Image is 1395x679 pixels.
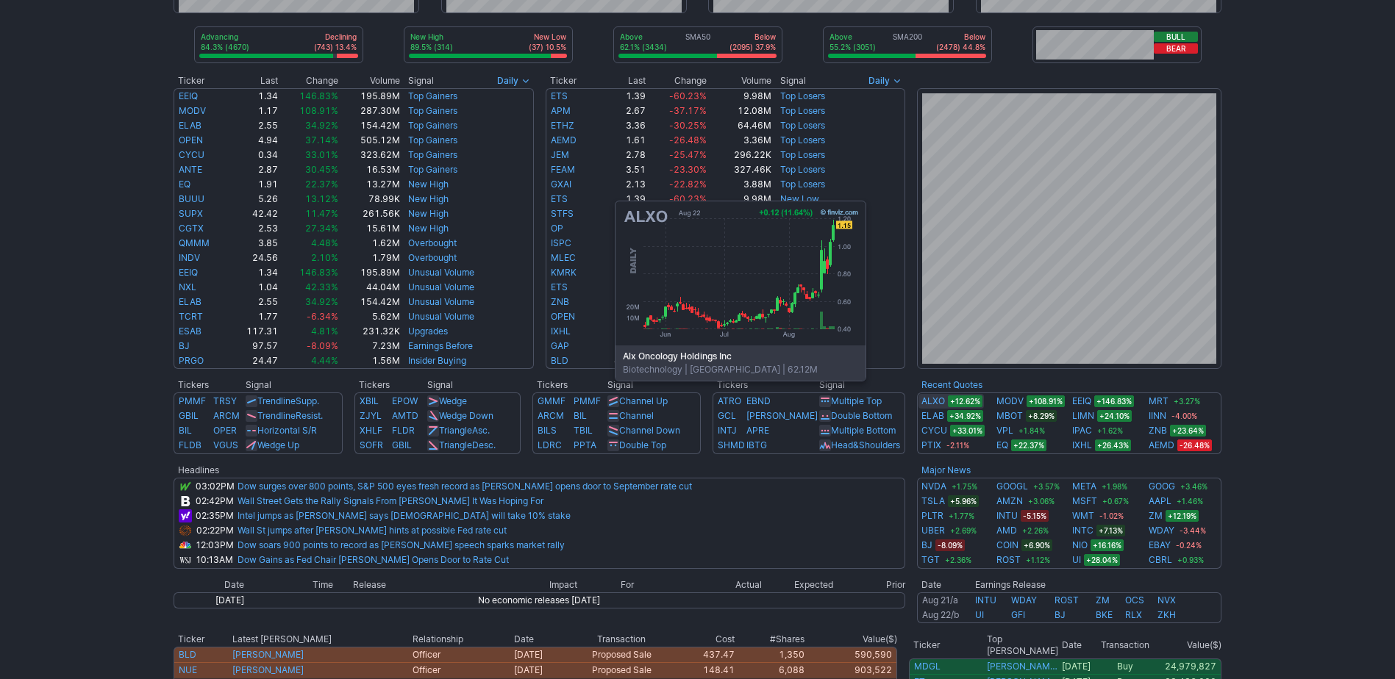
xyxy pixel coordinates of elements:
[339,295,401,309] td: 154.42M
[595,206,647,221] td: 0.15
[305,193,338,204] span: 13.12%
[996,409,1023,423] a: MBOT
[1072,553,1081,567] a: UI
[360,425,382,436] a: XHLF
[179,425,192,436] a: BIL
[595,133,647,148] td: 1.61
[621,207,860,339] img: chart.ashx
[408,223,449,234] a: New High
[620,32,667,42] p: Above
[408,105,457,116] a: Top Gainers
[669,90,707,101] span: -60.23%
[339,88,401,104] td: 195.89M
[408,340,473,351] a: Earnings Before
[669,179,707,190] span: -22.82%
[229,118,279,133] td: 2.55
[595,104,647,118] td: 2.67
[1149,409,1166,423] a: IINN
[780,75,806,87] span: Signal
[718,410,736,421] a: GCL
[1149,553,1172,567] a: CBRL
[595,88,647,104] td: 1.39
[229,88,279,104] td: 1.34
[551,281,568,292] a: ETS
[339,148,401,162] td: 323.62M
[1072,394,1091,409] a: EEIQ
[257,395,296,406] span: Trendline
[279,73,340,88] th: Change
[780,193,819,204] a: New Low
[305,208,338,219] span: 11.47%
[179,237,210,248] a: QMMM
[339,192,401,206] td: 78.99K
[829,32,876,42] p: Above
[1055,609,1066,620] a: BJ
[179,134,203,145] a: OPEN
[595,73,647,88] th: Last
[408,75,434,87] span: Signal
[1149,494,1171,509] a: AAPL
[921,394,945,409] a: ALXO
[257,425,317,436] a: Horizontal S/R
[669,134,707,145] span: -26.48%
[538,410,564,421] a: ARCM
[780,179,825,190] a: Top Losers
[669,105,707,116] span: -37.17%
[707,177,772,192] td: 3.88M
[619,425,680,436] a: Channel Down
[922,594,958,606] a: Aug 21/a
[392,439,412,450] a: GBIL
[718,425,737,436] a: INTJ
[1154,32,1198,42] button: Bull
[529,32,566,42] p: New Low
[1149,479,1175,494] a: GOOG
[339,73,401,88] th: Volume
[439,410,493,421] a: Wedge Down
[996,438,1008,453] a: EQ
[829,42,876,52] p: 55.2% (3051)
[1125,594,1144,606] a: OCS
[780,134,825,145] a: Top Losers
[439,425,490,436] a: TriangleAsc.
[996,479,1028,494] a: GOOGL
[538,439,562,450] a: LDRC
[996,553,1021,567] a: ROST
[408,120,457,131] a: Top Gainers
[921,464,971,475] a: Major News
[493,73,534,88] button: Signals interval
[1011,594,1037,606] a: WDAY
[551,252,576,263] a: MLEC
[339,309,401,324] td: 5.62M
[914,661,941,672] a: MDGL
[831,395,882,406] a: Multiple Top
[780,105,825,116] a: Top Losers
[831,425,896,436] a: Multiple Bottom
[746,395,771,406] a: EBND
[595,236,647,251] td: 0.80
[921,438,941,453] a: PTIX
[780,149,825,160] a: Top Losers
[392,395,418,406] a: EPOW
[831,410,892,421] a: Double Bottom
[921,523,945,538] a: UBER
[213,439,238,450] a: VGUS
[1072,538,1088,553] a: NIO
[921,423,947,438] a: CYCU
[257,395,319,406] a: TrendlineSupp.
[707,162,772,177] td: 327.46K
[179,252,200,263] a: INDV
[339,162,401,177] td: 16.53M
[546,73,595,88] th: Ticker
[311,252,338,263] span: 2.10%
[1072,494,1097,509] a: MSFT
[299,90,338,101] span: 146.83%
[305,149,338,160] span: 33.01%
[179,267,198,278] a: EEIQ
[360,395,379,406] a: XBIL
[1072,523,1093,538] a: INTC
[551,179,571,190] a: GXAI
[1072,423,1092,438] a: IPAC
[551,296,569,307] a: ZNB
[707,148,772,162] td: 296.22K
[595,295,647,309] td: 1.87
